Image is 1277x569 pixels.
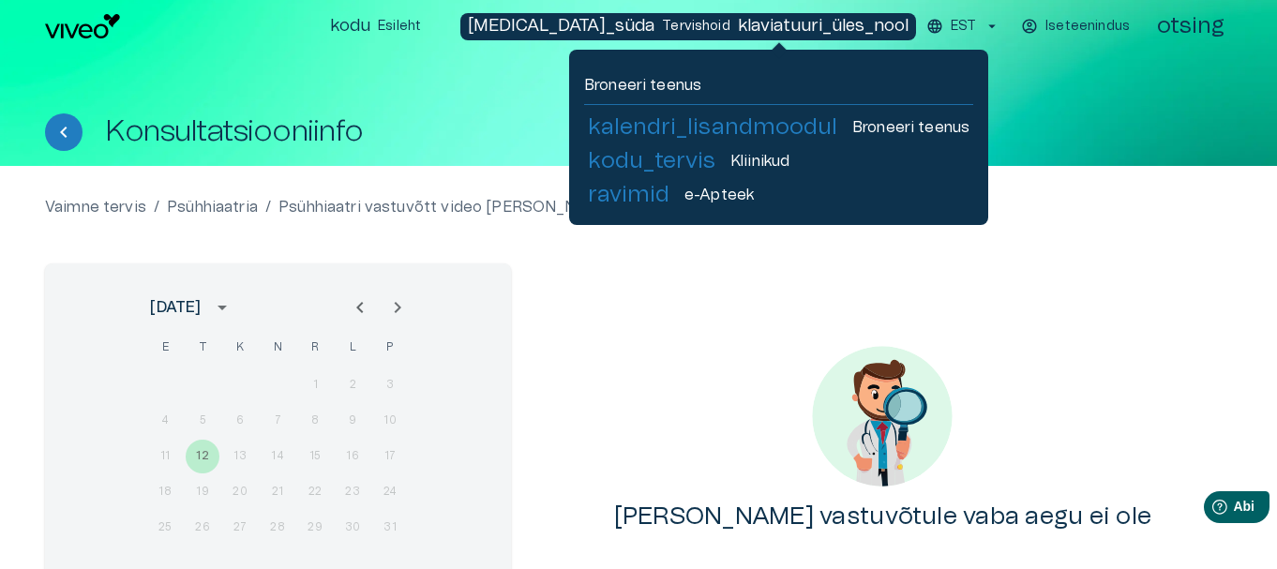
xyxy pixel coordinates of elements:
[588,150,715,172] font: kodu_tervis
[1131,484,1277,536] iframe: Abividina käivitaja
[206,292,238,323] button: Kalendrivaade on avatud, lülita aastavaatele
[588,116,969,139] a: kalendri_lisandmoodulBroneeri teenus
[951,20,976,33] font: EST
[323,13,430,40] button: koduEsileht
[730,154,789,169] font: Kliinikud
[311,341,319,352] font: R
[378,20,421,33] font: Esileht
[924,13,1003,40] button: EST
[684,187,754,202] font: e-Apteek
[167,200,258,215] font: Psühhiaatria
[278,200,615,215] font: Psühhiaatri vastuvõtt video [PERSON_NAME]
[45,196,146,218] a: Vaimne tervis
[223,329,257,367] span: kolmapäev
[852,120,969,135] font: Broneeri teenus
[45,14,120,38] img: Viveo logo
[1149,7,1232,45] button: ava otsingu modaalaken
[336,329,369,367] span: laupäev
[167,196,258,218] a: Psühhiaatria
[330,18,370,35] font: kodu
[236,341,244,352] font: K
[105,116,364,146] font: Konsultatsiooniinfo
[265,200,271,215] font: /
[588,184,969,206] a: ravimide-Apteek
[45,200,146,215] font: Vaimne tervis
[588,184,669,206] font: ravimid
[45,113,83,151] button: Tagasi
[186,329,219,367] span: teisipäev
[154,200,159,215] font: /
[386,341,394,352] font: P
[199,341,207,352] font: T
[379,289,416,326] button: Järgmisel kuul
[373,329,407,367] span: pühapäev
[261,329,294,367] span: neljapäev
[588,150,969,172] a: kodu_tervisKliinikud
[588,116,837,139] font: kalendri_lisandmoodul
[350,341,356,352] font: L
[298,329,332,367] span: reede
[278,196,615,218] a: Psühhiaatri vastuvõtt video teel
[45,14,315,38] a: Navigeeri avalehele
[1157,15,1224,37] font: otsing
[614,504,1152,529] font: [PERSON_NAME] vastuvõtule vaba aegu ei ole
[662,20,730,33] font: Tervishoid
[274,341,282,352] font: N
[1045,20,1130,33] font: Iseteenindus
[148,329,182,367] span: esmaspäev
[460,13,916,40] button: [MEDICAL_DATA]_südaTervishoidklaviatuuri_üles_nool
[812,346,953,487] img: Sisu puudub
[468,18,654,35] font: [MEDICAL_DATA]_süda
[150,300,201,315] font: [DATE]
[162,341,169,352] font: E
[1018,13,1134,40] button: Iseteenindus
[584,78,701,93] font: Broneeri teenus
[738,18,909,35] font: klaviatuuri_üles_nool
